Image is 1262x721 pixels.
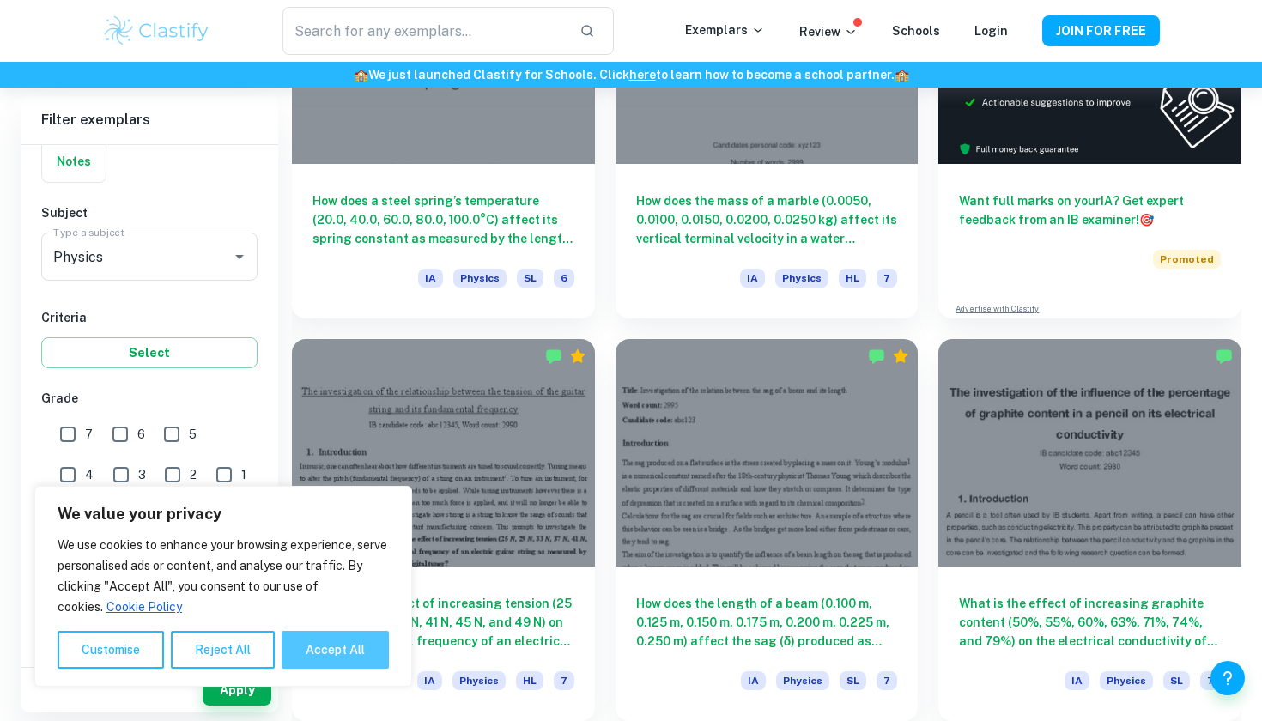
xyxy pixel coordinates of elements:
[452,671,506,690] span: Physics
[354,68,368,82] span: 🏫
[877,671,897,690] span: 7
[312,594,574,651] h6: What is the effect of increasing tension (25 N, 29 N, 33 N, 37 N, 41 N, 45 N, and 49 N) on the fu...
[137,425,145,444] span: 6
[545,348,562,365] img: Marked
[892,348,909,365] div: Premium
[895,68,909,82] span: 🏫
[974,24,1008,38] a: Login
[53,225,124,239] label: Type a subject
[1153,250,1221,269] span: Promoted
[938,339,1241,720] a: What is the effect of increasing graphite content (50%, 55%, 60%, 63%, 71%, 74%, and 79%) on the ...
[453,269,507,288] span: Physics
[282,631,389,669] button: Accept All
[1200,671,1221,690] span: 7
[228,245,252,269] button: Open
[292,339,595,720] a: What is the effect of increasing tension (25 N, 29 N, 33 N, 37 N, 41 N, 45 N, and 49 N) on the fu...
[41,337,258,368] button: Select
[1065,671,1089,690] span: IA
[776,671,829,690] span: Physics
[190,465,197,484] span: 2
[959,191,1221,229] h6: Want full marks on your IA ? Get expert feedback from an IB examiner!
[58,631,164,669] button: Customise
[1042,15,1160,46] button: JOIN FOR FREE
[741,671,766,690] span: IA
[85,465,94,484] span: 4
[58,535,389,617] p: We use cookies to enhance your browsing experience, serve personalised ads or content, and analys...
[959,594,1221,651] h6: What is the effect of increasing graphite content (50%, 55%, 60%, 63%, 71%, 74%, and 79%) on the ...
[516,671,543,690] span: HL
[138,465,146,484] span: 3
[554,671,574,690] span: 7
[106,599,183,615] a: Cookie Policy
[189,425,197,444] span: 5
[877,269,897,288] span: 7
[868,348,885,365] img: Marked
[42,141,106,182] button: Notes
[1216,348,1233,365] img: Marked
[241,465,246,484] span: 1
[41,203,258,222] h6: Subject
[1210,661,1245,695] button: Help and Feedback
[58,504,389,524] p: We value your privacy
[775,269,828,288] span: Physics
[636,594,898,651] h6: How does the length of a beam (0.100 m, 0.125 m, 0.150 m, 0.175 m, 0.200 m, 0.225 m, 0.250 m) aff...
[799,22,858,41] p: Review
[203,675,271,706] button: Apply
[956,303,1039,315] a: Advertise with Clastify
[1100,671,1153,690] span: Physics
[3,65,1259,84] h6: We just launched Clastify for Schools. Click to learn how to become a school partner.
[21,96,278,144] h6: Filter exemplars
[102,14,211,48] img: Clastify logo
[629,68,656,82] a: here
[171,631,275,669] button: Reject All
[554,269,574,288] span: 6
[517,269,543,288] span: SL
[1163,671,1190,690] span: SL
[840,671,866,690] span: SL
[41,389,258,408] h6: Grade
[34,486,412,687] div: We value your privacy
[417,671,442,690] span: IA
[892,24,940,38] a: Schools
[839,269,866,288] span: HL
[41,308,258,327] h6: Criteria
[569,348,586,365] div: Premium
[685,21,765,39] p: Exemplars
[282,7,566,55] input: Search for any exemplars...
[418,269,443,288] span: IA
[1139,213,1154,227] span: 🎯
[636,191,898,248] h6: How does the mass of a marble (0.0050, 0.0100, 0.0150, 0.0200, 0.0250 kg) affect its vertical ter...
[85,425,93,444] span: 7
[616,339,919,720] a: How does the length of a beam (0.100 m, 0.125 m, 0.150 m, 0.175 m, 0.200 m, 0.225 m, 0.250 m) aff...
[312,191,574,248] h6: How does a steel spring’s temperature (20.0, 40.0, 60.0, 80.0, 100.0°C) affect its spring constan...
[740,269,765,288] span: IA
